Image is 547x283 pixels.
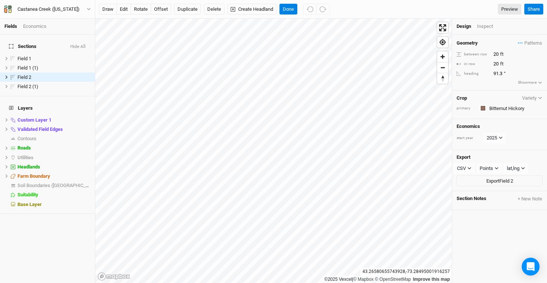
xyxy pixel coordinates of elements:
[17,183,100,188] span: Soil Boundaries ([GEOGRAPHIC_DATA])
[324,276,450,283] div: |
[524,4,543,15] button: Share
[17,192,38,197] span: Suitability
[17,136,90,142] div: Contours
[518,39,543,47] button: Patterns
[17,74,90,80] div: Field 2
[517,196,543,202] button: + New Note
[227,4,276,15] button: Create Headland
[457,123,543,129] h4: Economics
[99,4,117,15] button: draw
[17,56,90,62] div: Field 1
[437,62,448,73] span: Zoom out
[17,126,90,132] div: Validated Field Edges
[116,4,131,15] button: edit
[498,4,521,15] a: Preview
[204,4,224,15] button: Delete
[518,79,543,86] button: Showmore
[17,145,31,151] span: Roads
[17,155,90,161] div: Utilities
[457,154,543,160] h4: Export
[454,163,475,174] button: CSV
[17,74,31,80] span: Field 2
[476,163,502,174] button: Points
[375,277,411,282] a: OpenStreetMap
[17,183,90,189] div: Soil Boundaries (US)
[95,19,452,283] canvas: Map
[17,84,90,90] div: Field 2 (1)
[23,23,47,30] div: Economics
[480,165,493,172] div: Points
[457,40,478,46] h4: Geometry
[457,52,489,57] div: between row
[17,136,36,141] span: Contours
[437,62,448,73] button: Zoom out
[17,117,90,123] div: Custom Layer 1
[279,4,297,15] button: Done
[487,104,543,113] input: Bitternut Hickory
[457,106,475,111] div: primary
[17,164,90,170] div: Headlands
[17,117,51,123] span: Custom Layer 1
[457,23,471,30] div: Design
[522,95,543,101] button: Variety
[17,65,90,71] div: Field 1 (1)
[437,37,448,48] button: Find my location
[437,73,448,84] button: Reset bearing to north
[4,23,17,29] a: Fields
[316,4,330,15] button: Redo (^Z)
[17,6,80,13] div: Castanea Creek (Washington)
[457,135,483,141] div: start year
[17,56,31,61] span: Field 1
[174,4,201,15] button: Duplicate
[303,4,317,15] button: Undo (^z)
[507,165,519,172] div: lat,lng
[353,277,374,282] a: Mapbox
[4,101,90,116] h4: Layers
[17,202,42,207] span: Base Layer
[17,173,50,179] span: Farm Boundary
[361,268,452,276] div: 43.26580655743928 , -73.28495001916257
[17,84,38,89] span: Field 2 (1)
[97,272,130,281] a: Mapbox logo
[17,155,33,160] span: Utilities
[4,5,91,13] button: Castanea Creek ([US_STATE])
[17,126,63,132] span: Validated Field Edges
[437,51,448,62] button: Zoom in
[437,22,448,33] button: Enter fullscreen
[457,196,486,202] span: Section Notes
[324,277,352,282] a: ©2025 Vexcel
[413,277,450,282] a: Improve this map
[70,44,86,49] button: Hide All
[457,165,466,172] div: CSV
[17,145,90,151] div: Roads
[503,163,528,174] button: lat,lng
[17,173,90,179] div: Farm Boundary
[17,65,38,71] span: Field 1 (1)
[151,4,171,15] button: offset
[9,44,36,49] span: Sections
[17,192,90,198] div: Suitability
[483,132,506,144] button: 2025
[457,71,489,77] div: heading
[17,164,40,170] span: Headlands
[477,23,503,30] div: Inspect
[457,176,543,187] button: ExportField 2
[17,6,80,13] div: Castanea Creek ([US_STATE])
[131,4,151,15] button: rotate
[457,95,467,101] h4: Crop
[522,258,540,276] div: Open Intercom Messenger
[17,202,90,208] div: Base Layer
[457,61,489,67] div: in row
